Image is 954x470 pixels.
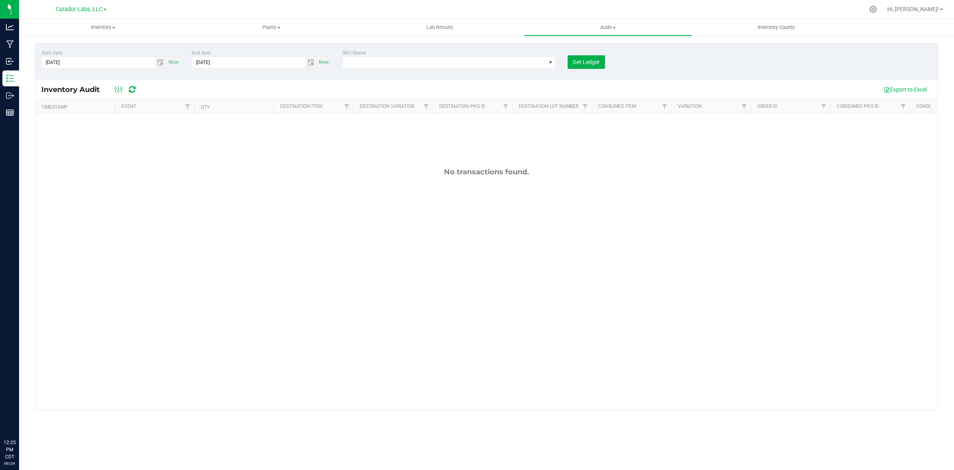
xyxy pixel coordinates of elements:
[678,103,702,109] a: Variation
[579,100,592,113] a: Filter
[56,6,103,13] span: Curador Labs, LLC
[6,109,14,117] inline-svg: Reports
[342,50,366,56] span: SKU Name
[317,57,330,68] span: select
[187,19,355,36] a: Plants
[41,50,62,56] span: Start date
[439,103,485,109] a: Destination Pkg ID
[868,6,878,13] div: Manage settings
[4,460,16,466] p: 09/24
[340,100,353,113] a: Filter
[658,100,671,113] a: Filter
[878,83,932,96] button: Export to Excel
[356,19,524,36] a: Lab Results
[6,74,14,82] inline-svg: Inventory
[6,40,14,48] inline-svg: Manufacturing
[192,50,211,56] span: End date
[837,103,879,109] a: Consumed Pkg ID
[280,103,322,109] a: Destination Item
[167,57,180,68] span: Set Current date
[817,100,830,113] a: Filter
[6,57,14,65] inline-svg: Inbound
[519,103,578,109] a: Destination Lot Number
[188,24,355,31] span: Plants
[747,24,806,31] span: Inventory Counts
[360,103,415,109] a: Destination Variation
[41,85,108,94] span: Inventory Audit
[568,55,605,69] button: Get Ledger
[598,103,636,109] a: Consumed Item
[305,57,317,68] span: select
[757,103,778,109] a: Order ID
[887,6,939,12] span: Hi, [PERSON_NAME]!
[738,100,751,113] a: Filter
[4,439,16,460] p: 12:25 PM CDT
[6,23,14,31] inline-svg: Analytics
[201,104,209,110] a: Qty
[121,103,136,109] a: Event
[181,100,194,113] a: Filter
[166,57,179,68] span: select
[317,57,330,68] span: Set Current date
[420,100,433,113] a: Filter
[19,19,187,36] a: Inventory
[524,19,692,36] a: Audit
[342,57,556,68] span: NO DATA FOUND
[573,59,600,65] span: Get Ledger
[19,24,187,31] span: Inventory
[897,100,910,113] a: Filter
[41,104,68,110] a: Timestamp
[499,100,512,113] a: Filter
[692,19,860,36] a: Inventory Counts
[416,24,464,31] span: Lab Results
[6,92,14,99] inline-svg: Outbound
[524,24,692,31] span: Audit
[35,168,938,176] div: No transactions found.
[155,57,167,68] span: select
